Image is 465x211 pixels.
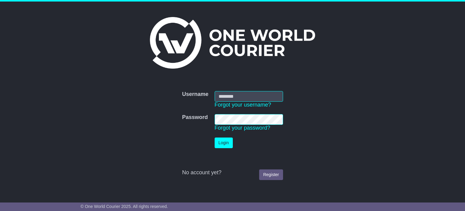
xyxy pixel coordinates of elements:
[81,204,168,209] span: © One World Courier 2025. All rights reserved.
[182,91,208,98] label: Username
[182,169,283,176] div: No account yet?
[259,169,283,180] a: Register
[150,17,315,69] img: One World
[215,102,271,108] a: Forgot your username?
[182,114,208,121] label: Password
[215,125,270,131] a: Forgot your password?
[215,138,233,148] button: Login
